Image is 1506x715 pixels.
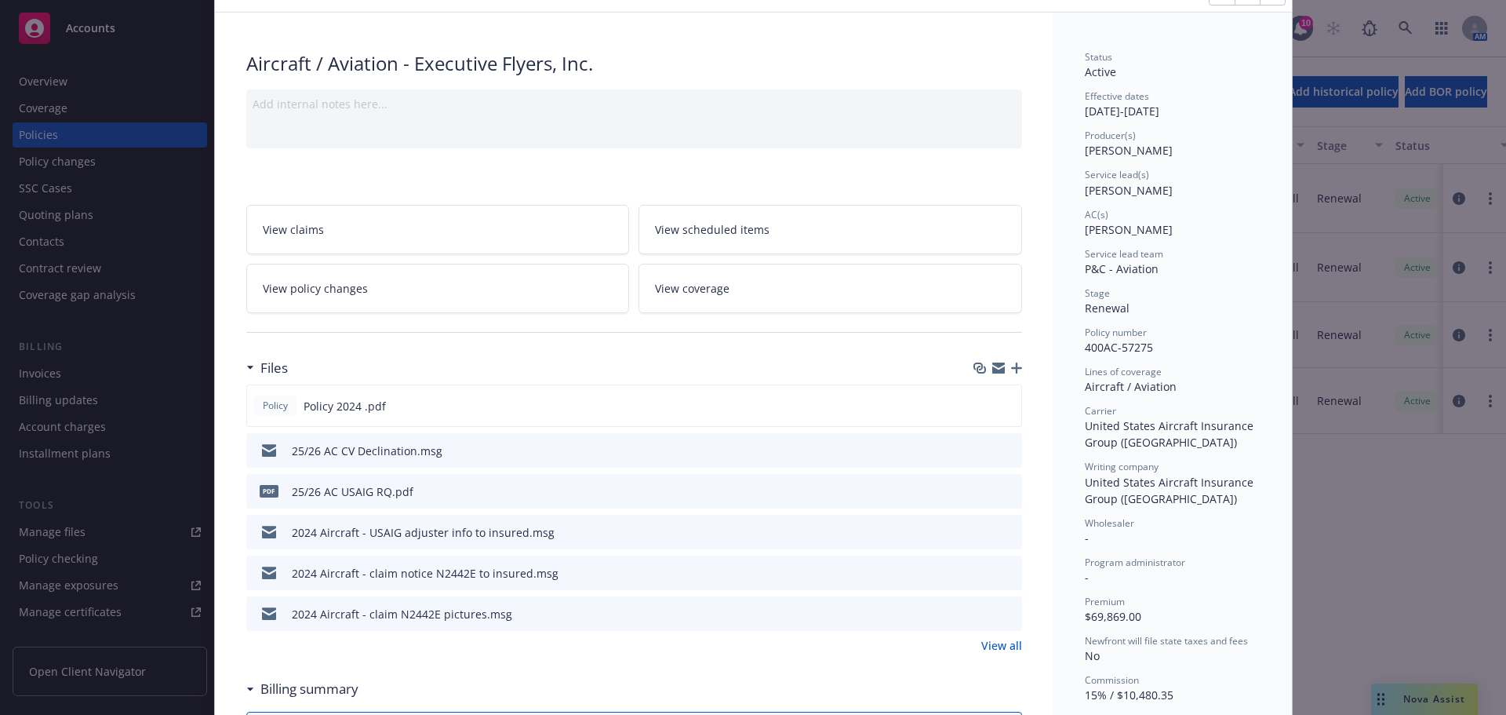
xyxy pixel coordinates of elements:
a: View all [981,637,1022,654]
button: preview file [1002,524,1016,541]
h3: Billing summary [260,679,358,699]
span: [PERSON_NAME] [1085,143,1173,158]
a: View coverage [638,264,1022,313]
button: download file [977,565,989,582]
button: download file [977,483,989,500]
a: View claims [246,205,630,254]
span: View coverage [655,280,729,297]
span: Commission [1085,673,1139,687]
a: View scheduled items [638,205,1022,254]
button: download file [977,524,989,541]
button: download file [977,606,989,622]
span: Policy 2024 .pdf [304,398,386,414]
div: 25/26 AC CV Declination.msg [292,443,442,459]
span: P&C - Aviation [1085,261,1159,276]
button: preview file [1002,483,1016,500]
span: Active [1085,64,1116,79]
span: View claims [263,221,324,238]
button: download file [977,443,989,459]
span: United States Aircraft Insurance Group ([GEOGRAPHIC_DATA]) [1085,418,1257,450]
span: No [1085,648,1100,663]
span: AC(s) [1085,208,1108,221]
span: Program administrator [1085,556,1185,569]
button: preview file [1002,606,1016,622]
span: 400AC-57275 [1085,340,1153,355]
a: View policy changes [246,264,630,313]
span: Producer(s) [1085,129,1136,142]
span: Status [1085,50,1112,64]
button: preview file [1001,398,1015,414]
h3: Files [260,358,288,378]
div: [DATE] - [DATE] [1085,89,1260,119]
span: [PERSON_NAME] [1085,222,1173,237]
span: Service lead(s) [1085,168,1149,181]
span: View policy changes [263,280,368,297]
div: 2024 Aircraft - USAIG adjuster info to insured.msg [292,524,555,541]
div: 25/26 AC USAIG RQ.pdf [292,483,413,500]
span: Lines of coverage [1085,365,1162,378]
div: Files [246,358,288,378]
span: Policy number [1085,326,1147,339]
span: Effective dates [1085,89,1149,103]
button: preview file [1002,565,1016,582]
span: Wholesaler [1085,516,1134,530]
div: 2024 Aircraft - claim N2442E pictures.msg [292,606,512,622]
div: 2024 Aircraft - claim notice N2442E to insured.msg [292,565,558,582]
div: Add internal notes here... [253,96,1016,112]
button: download file [976,398,988,414]
div: Aircraft / Aviation - Executive Flyers, Inc. [246,50,1022,77]
span: Writing company [1085,460,1159,473]
span: View scheduled items [655,221,769,238]
span: - [1085,531,1089,545]
span: 15% / $10,480.35 [1085,688,1173,702]
span: Stage [1085,286,1110,300]
span: - [1085,570,1089,585]
span: Policy [260,399,291,413]
span: [PERSON_NAME] [1085,183,1173,198]
div: Billing summary [246,679,358,699]
button: preview file [1002,443,1016,459]
div: Aircraft / Aviation [1085,378,1260,395]
span: Newfront will file state taxes and fees [1085,634,1248,648]
span: pdf [260,485,278,497]
span: United States Aircraft Insurance Group ([GEOGRAPHIC_DATA]) [1085,475,1257,506]
span: $69,869.00 [1085,609,1141,624]
span: Carrier [1085,404,1116,418]
span: Renewal [1085,301,1129,316]
span: Premium [1085,595,1125,608]
span: Service lead team [1085,247,1163,261]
